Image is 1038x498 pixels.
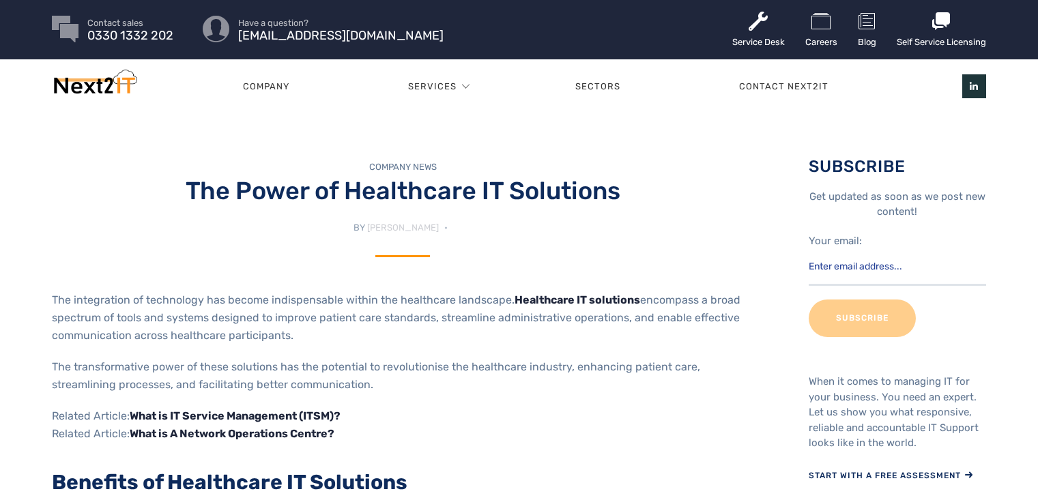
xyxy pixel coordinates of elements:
a: Healthcare IT solutions [515,293,640,306]
label: Your email: [809,235,862,247]
a: Contact Next2IT [680,66,888,107]
h3: Subscribe [809,158,986,175]
p: When it comes to managing IT for your business. You need an expert. Let us show you what responsi... [809,374,986,451]
input: Subscribe [809,299,916,337]
a: Company [184,66,349,107]
span: by [354,222,365,233]
h1: The Power of Healthcare IT Solutions [52,176,754,205]
a: What is A Network Operations Centre? [130,427,334,440]
a: Services [408,66,457,107]
a: What is IT Service Management (ITSM)? [130,409,341,422]
a: Contact sales 0330 1332 202 [87,18,173,40]
a: Sectors [516,66,680,107]
a: START WITH A FREE ASSESSMENT [809,465,973,485]
span: Have a question? [238,18,444,27]
a: Have a question? [EMAIL_ADDRESS][DOMAIN_NAME] [238,18,444,40]
a: Company News [369,162,437,172]
span: Contact sales [87,18,173,27]
span: [EMAIL_ADDRESS][DOMAIN_NAME] [238,31,444,40]
p: The transformative power of these solutions has the potential to revolutionise the healthcare ind... [52,358,754,394]
p: The integration of technology has become indispensable within the healthcare landscape. encompass... [52,291,754,345]
span: 0330 1332 202 [87,31,173,40]
p: Related Article: Related Article: [52,407,754,443]
p: Get updated as soon as we post new content! [809,189,986,220]
a: [PERSON_NAME] [367,222,439,233]
strong: Benefits of Healthcare IT Solutions [52,470,407,495]
img: Next2IT [52,70,137,100]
